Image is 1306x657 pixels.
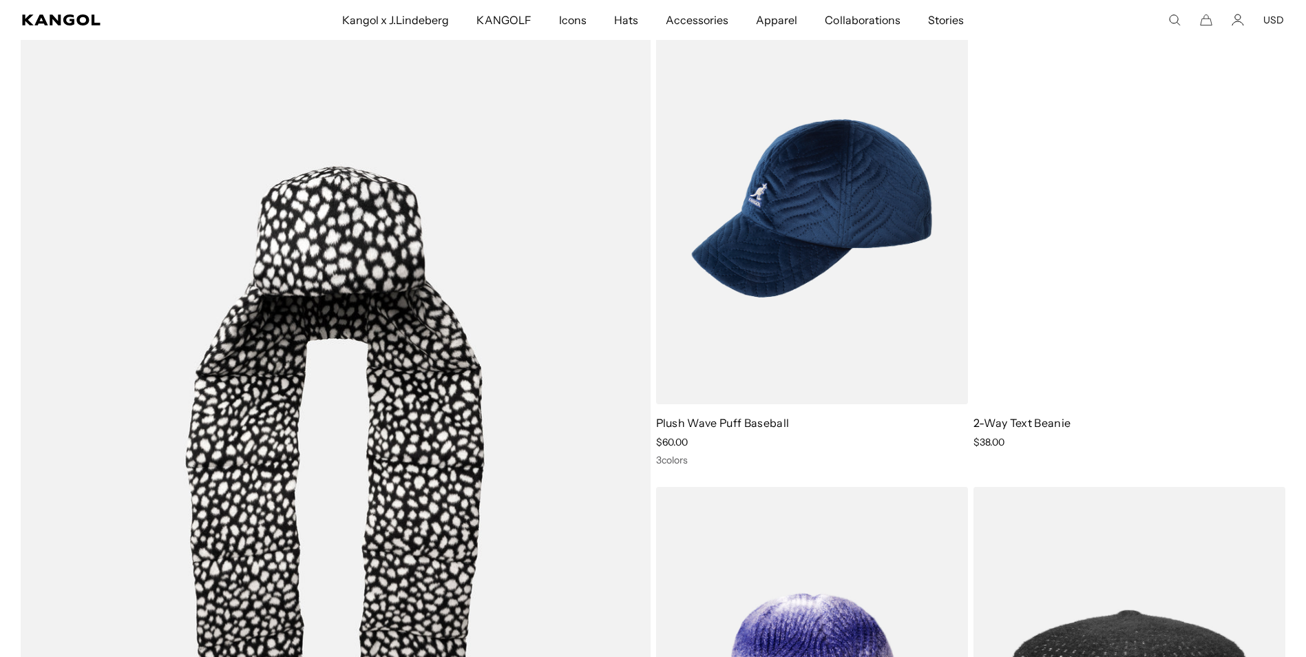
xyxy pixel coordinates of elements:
[973,12,1285,404] img: 2-Way Text Beanie
[656,12,968,404] img: Plush Wave Puff Baseball
[1200,14,1212,26] button: Cart
[1168,14,1181,26] summary: Search here
[22,14,227,25] a: Kangol
[656,436,688,448] span: $60.00
[1232,14,1244,26] a: Account
[973,416,1071,430] a: 2-Way Text Beanie
[1263,14,1284,26] button: USD
[973,436,1004,448] span: $38.00
[656,416,790,430] a: Plush Wave Puff Baseball
[656,454,968,466] div: 3 colors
